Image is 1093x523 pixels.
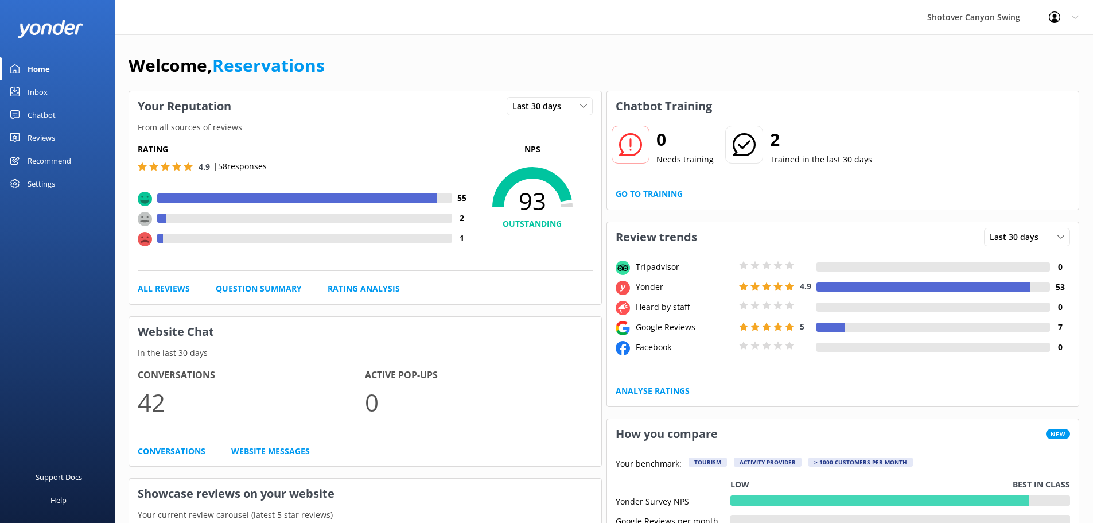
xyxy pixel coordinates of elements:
[365,383,592,421] p: 0
[633,321,736,334] div: Google Reviews
[216,282,302,295] a: Question Summary
[472,218,593,230] h4: OUTSTANDING
[656,153,714,166] p: Needs training
[770,126,872,153] h2: 2
[129,509,601,521] p: Your current review carousel (latest 5 star reviews)
[138,143,472,156] h5: Rating
[607,419,726,449] h3: How you compare
[28,103,56,126] div: Chatbot
[616,458,682,471] p: Your benchmark:
[616,495,730,506] div: Yonder Survey NPS
[129,52,325,79] h1: Welcome,
[28,149,71,172] div: Recommend
[129,91,240,121] h3: Your Reputation
[633,261,736,273] div: Tripadvisor
[138,282,190,295] a: All Reviews
[28,80,48,103] div: Inbox
[800,281,811,292] span: 4.9
[129,121,601,134] p: From all sources of reviews
[452,192,472,204] h4: 55
[452,212,472,224] h4: 2
[734,458,802,467] div: Activity Provider
[199,161,210,172] span: 4.9
[616,385,690,397] a: Analyse Ratings
[36,466,82,489] div: Support Docs
[28,172,55,195] div: Settings
[633,301,736,313] div: Heard by staff
[17,20,83,38] img: yonder-white-logo.png
[1013,478,1070,491] p: Best in class
[689,458,727,467] div: Tourism
[633,281,736,293] div: Yonder
[633,341,736,354] div: Facebook
[1050,281,1070,293] h4: 53
[1050,301,1070,313] h4: 0
[129,317,601,347] h3: Website Chat
[800,321,804,332] span: 5
[512,100,568,113] span: Last 30 days
[770,153,872,166] p: Trained in the last 30 days
[616,188,683,200] a: Go to Training
[231,445,310,458] a: Website Messages
[213,160,267,173] p: | 58 responses
[1050,341,1070,354] h4: 0
[452,232,472,245] h4: 1
[328,282,400,295] a: Rating Analysis
[129,347,601,359] p: In the last 30 days
[129,479,601,509] h3: Showcase reviews on your website
[656,126,714,153] h2: 0
[138,445,205,458] a: Conversations
[808,458,913,467] div: > 1000 customers per month
[472,143,593,156] p: NPS
[28,57,50,80] div: Home
[212,53,325,77] a: Reservations
[1050,261,1070,273] h4: 0
[138,383,365,421] p: 42
[607,222,706,252] h3: Review trends
[138,368,365,383] h4: Conversations
[1046,429,1070,439] span: New
[50,489,67,512] div: Help
[28,126,55,149] div: Reviews
[607,91,721,121] h3: Chatbot Training
[1050,321,1070,334] h4: 7
[730,478,749,491] p: Low
[365,368,592,383] h4: Active Pop-ups
[990,231,1045,243] span: Last 30 days
[472,187,593,215] span: 93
